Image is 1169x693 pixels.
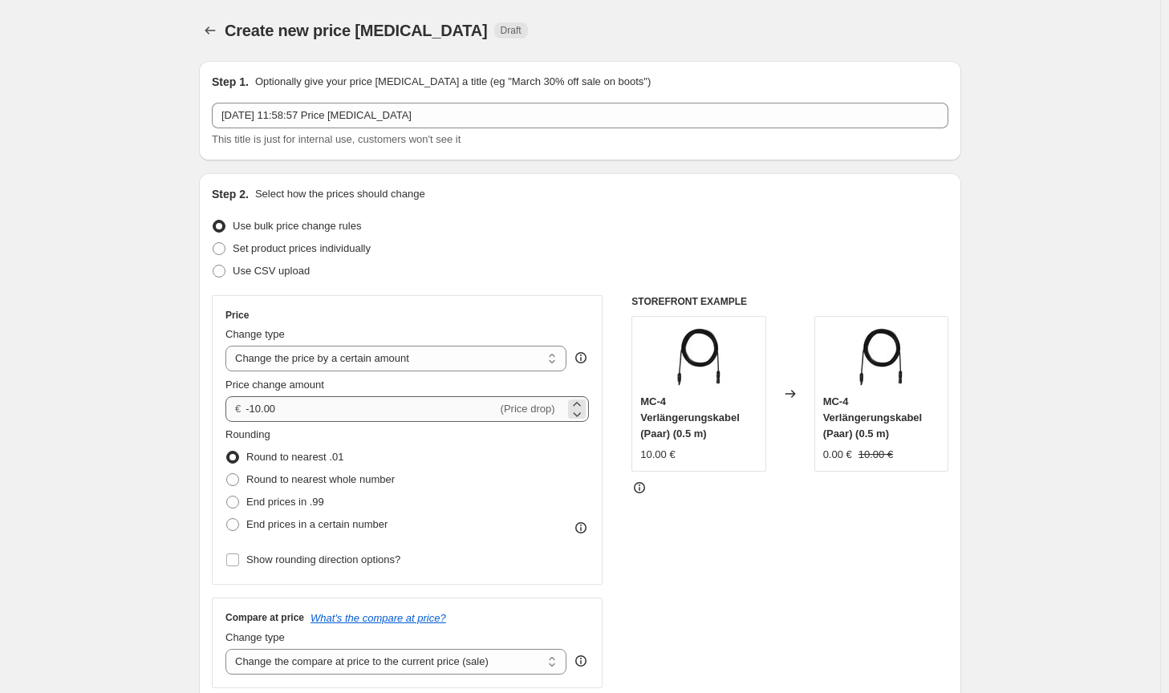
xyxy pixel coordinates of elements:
span: Change type [225,328,285,340]
p: Select how the prices should change [255,186,425,202]
strike: 10.00 € [858,447,893,463]
h2: Step 1. [212,74,249,90]
button: Price change jobs [199,19,221,42]
span: MC-4 Verlängerungskabel (Paar) (0.5 m) [823,395,923,440]
span: Show rounding direction options? [246,553,400,565]
h3: Price [225,309,249,322]
input: 30% off holiday sale [212,103,948,128]
img: kabel.3_1_80x.webp [667,325,731,389]
span: Use CSV upload [233,265,310,277]
span: Use bulk price change rules [233,220,361,232]
span: Draft [501,24,522,37]
span: Round to nearest .01 [246,451,343,463]
button: What's the compare at price? [311,612,446,624]
span: Set product prices individually [233,242,371,254]
div: help [573,350,589,366]
span: (Price drop) [501,403,555,415]
h2: Step 2. [212,186,249,202]
span: Rounding [225,428,270,440]
span: End prices in a certain number [246,518,388,530]
span: Round to nearest whole number [246,473,395,485]
span: MC-4 Verlängerungskabel (Paar) (0.5 m) [640,395,740,440]
span: € [235,403,241,415]
span: Price change amount [225,379,324,391]
h3: Compare at price [225,611,304,624]
div: 10.00 € [640,447,675,463]
h6: STOREFRONT EXAMPLE [631,295,948,308]
span: This title is just for internal use, customers won't see it [212,133,461,145]
span: Change type [225,631,285,643]
span: End prices in .99 [246,496,324,508]
div: 0.00 € [823,447,852,463]
p: Optionally give your price [MEDICAL_DATA] a title (eg "March 30% off sale on boots") [255,74,651,90]
input: -10.00 [246,396,497,422]
div: help [573,653,589,669]
img: kabel.3_1_80x.webp [849,325,913,389]
span: Create new price [MEDICAL_DATA] [225,22,488,39]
